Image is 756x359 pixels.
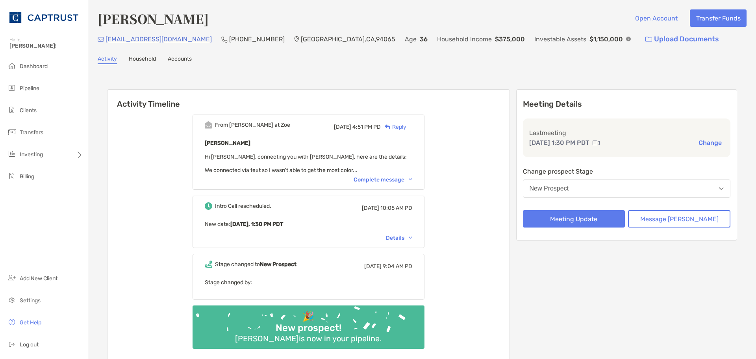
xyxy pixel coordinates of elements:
img: clients icon [7,105,17,115]
p: $1,150,000 [589,34,623,44]
p: Change prospect Stage [523,167,731,176]
img: Phone Icon [221,36,228,43]
img: billing icon [7,171,17,181]
img: Confetti [193,305,424,342]
span: Hi [PERSON_NAME], connecting you with [PERSON_NAME], here are the details: We connected via text ... [205,154,407,174]
img: investing icon [7,149,17,159]
p: [DATE] 1:30 PM PDT [529,138,589,148]
p: $375,000 [495,34,525,44]
p: [EMAIL_ADDRESS][DOMAIN_NAME] [106,34,212,44]
img: Info Icon [626,37,631,41]
span: Settings [20,297,41,304]
p: [GEOGRAPHIC_DATA] , CA , 94065 [301,34,395,44]
span: 9:04 AM PD [383,263,412,270]
p: [PHONE_NUMBER] [229,34,285,44]
img: transfers icon [7,127,17,137]
button: Meeting Update [523,210,625,228]
button: New Prospect [523,179,731,198]
img: logout icon [7,339,17,349]
p: New date : [205,219,412,229]
div: Complete message [354,176,412,183]
span: [DATE] [334,124,351,130]
img: Open dropdown arrow [719,187,724,190]
img: get-help icon [7,317,17,327]
h4: [PERSON_NAME] [98,9,209,28]
div: Stage changed to [215,261,296,268]
button: Open Account [629,9,684,27]
p: Stage changed by: [205,278,412,287]
div: From [PERSON_NAME] at Zoe [215,122,290,128]
button: Transfer Funds [690,9,747,27]
span: Clients [20,107,37,114]
img: Email Icon [98,37,104,42]
a: Accounts [168,56,192,64]
div: Intro Call rescheduled. [215,203,271,209]
span: 4:51 PM PD [352,124,381,130]
img: Event icon [205,202,212,210]
img: Event icon [205,121,212,129]
img: pipeline icon [7,83,17,93]
a: Upload Documents [640,31,724,48]
div: 🎉 [299,311,317,322]
img: button icon [645,37,652,42]
h6: Activity Timeline [107,90,510,109]
p: Last meeting [529,128,724,138]
img: CAPTRUST Logo [9,3,78,31]
b: New Prospect [260,261,296,268]
img: Event icon [205,261,212,268]
span: Dashboard [20,63,48,70]
a: Activity [98,56,117,64]
button: Change [696,139,724,147]
span: Add New Client [20,275,57,282]
div: Reply [381,123,406,131]
div: Details [386,235,412,241]
img: Location Icon [294,36,299,43]
p: Meeting Details [523,99,731,109]
div: New prospect! [272,322,345,334]
img: add_new_client icon [7,273,17,283]
span: 10:05 AM PD [380,205,412,211]
span: [DATE] [364,263,382,270]
button: Message [PERSON_NAME] [628,210,730,228]
p: Investable Assets [534,34,586,44]
div: New Prospect [530,185,569,192]
b: [DATE], 1:30 PM PDT [230,221,283,228]
span: Pipeline [20,85,39,92]
span: Get Help [20,319,41,326]
p: 36 [420,34,428,44]
span: Investing [20,151,43,158]
span: [DATE] [362,205,379,211]
img: Chevron icon [409,237,412,239]
img: communication type [593,140,600,146]
a: Household [129,56,156,64]
img: settings icon [7,295,17,305]
p: Household Income [437,34,492,44]
img: Chevron icon [409,178,412,181]
p: Age [405,34,417,44]
img: dashboard icon [7,61,17,70]
img: Reply icon [385,124,391,130]
b: [PERSON_NAME] [205,140,250,146]
span: Billing [20,173,34,180]
span: [PERSON_NAME]! [9,43,83,49]
span: Transfers [20,129,43,136]
span: Log out [20,341,39,348]
div: [PERSON_NAME] is now in your pipeline. [232,334,385,343]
